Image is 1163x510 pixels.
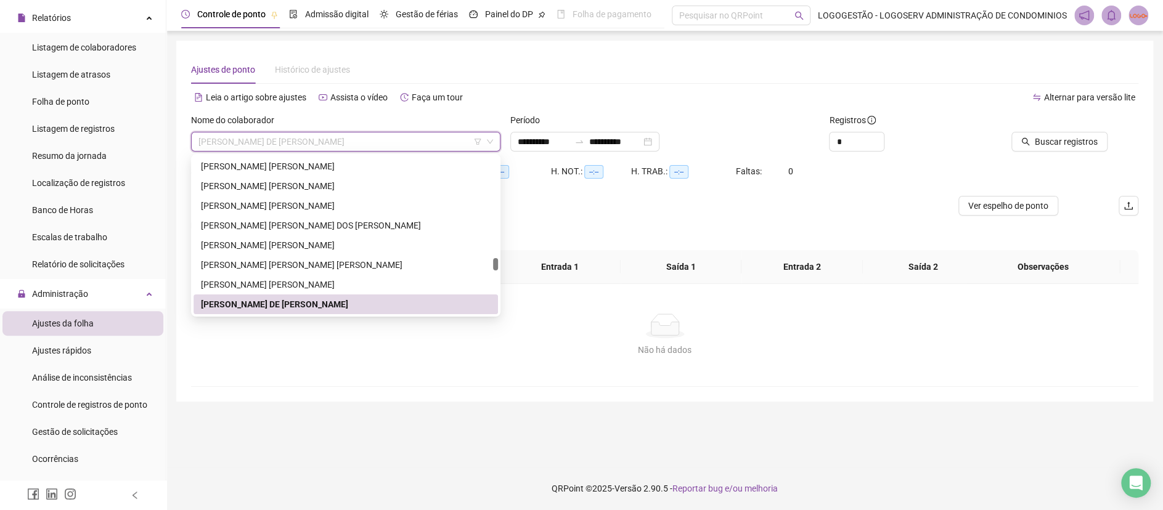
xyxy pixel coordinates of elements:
span: Administração [32,289,88,299]
span: --:-- [669,165,688,179]
th: Saída 1 [621,250,742,284]
th: Saída 2 [863,250,984,284]
span: clock-circle [181,10,190,18]
span: youtube [319,93,327,102]
label: Nome do colaborador [191,113,282,127]
span: instagram [64,488,76,500]
div: [PERSON_NAME] DE [PERSON_NAME] [201,297,491,311]
span: bell [1106,10,1117,21]
span: Observações [976,260,1110,273]
span: --:-- [584,165,603,179]
span: dashboard [469,10,478,18]
span: linkedin [46,488,58,500]
div: MARCOS HENRIQUE LIMA FARIAS [194,176,498,196]
div: [PERSON_NAME] [PERSON_NAME] [201,278,491,291]
span: Folha de pagamento [573,9,651,19]
span: filter [474,138,481,145]
div: [PERSON_NAME] [PERSON_NAME] [PERSON_NAME] [201,258,491,272]
span: Alternar para versão lite [1044,92,1135,102]
div: MARCOS FIUZA SILVA [194,156,498,176]
div: [PERSON_NAME] [PERSON_NAME] [201,238,491,252]
span: swap [1032,93,1041,102]
label: Período [510,113,548,127]
span: to [574,137,584,147]
span: notification [1079,10,1090,21]
span: info-circle [867,116,876,124]
span: Faltas: [736,166,764,176]
span: Ajustes da folha [32,318,94,328]
span: Faça um tour [412,92,463,102]
span: book [557,10,565,18]
div: H. TRAB.: [631,164,736,179]
span: sun [380,10,388,18]
span: file-done [289,10,298,18]
span: Versão [614,484,642,493]
span: Ajustes de ponto [191,65,255,75]
th: Entrada 2 [741,250,863,284]
span: swap-right [574,137,584,147]
span: upload [1124,201,1133,211]
div: MARCOS PRAXEDES DA SILVA [194,275,498,294]
span: Assista o vídeo [330,92,388,102]
span: Registros [829,113,876,127]
div: Open Intercom Messenger [1121,468,1151,498]
div: [PERSON_NAME] [PERSON_NAME] DOS [PERSON_NAME] [201,219,491,232]
div: MARCOS PAULO VIEIRA SOBRINHO [194,255,498,275]
span: Gestão de férias [396,9,458,19]
div: [PERSON_NAME] [PERSON_NAME] [201,199,491,212]
div: MARCOS PABLO SILVA DOS SANTOS [194,216,498,235]
span: Escalas de trabalho [32,232,107,242]
span: Folha de ponto [32,97,89,107]
img: 2423 [1129,6,1148,25]
span: Controle de ponto [197,9,266,19]
span: MARCOS SOUZA DE JESUS [198,132,493,151]
span: 0 [788,166,793,176]
span: left [131,491,139,500]
span: pushpin [538,11,545,18]
span: Histórico de ajustes [275,65,350,75]
span: Localização de registros [32,178,125,188]
span: Leia o artigo sobre ajustes [206,92,306,102]
footer: QRPoint © 2025 - 2.90.5 - [166,467,1163,510]
span: file-text [194,93,203,102]
span: Admissão digital [305,9,369,19]
th: Entrada 1 [499,250,621,284]
span: Banco de Horas [32,205,93,215]
div: MARCOS LIMA DA SILVA [194,196,498,216]
span: facebook [27,488,39,500]
span: Relatórios [32,13,71,23]
div: [PERSON_NAME] [PERSON_NAME] [201,160,491,173]
span: Controle de registros de ponto [32,400,147,410]
div: MARCOS SOUZA DE JESUS [194,294,498,314]
span: Resumo da jornada [32,151,107,161]
div: H. NOT.: [551,164,631,179]
span: LOGOGESTÃO - LOGOSERV ADMINISTRAÇÃO DE CONDOMINIOS [818,9,1067,22]
th: Observações [966,250,1120,284]
span: Listagem de colaboradores [32,42,136,52]
span: down [486,138,494,145]
span: Ocorrências [32,454,78,464]
div: HE 3: [472,164,551,179]
button: Buscar registros [1011,132,1108,152]
span: Análise de inconsistências [32,373,132,382]
span: Ajustes rápidos [32,346,91,355]
span: lock [17,289,26,298]
span: Relatório de solicitações [32,259,124,269]
span: pushpin [271,11,278,18]
span: Painel do DP [485,9,533,19]
button: Ver espelho de ponto [958,196,1058,216]
span: Gestão de solicitações [32,427,118,437]
span: Buscar registros [1035,135,1098,148]
span: Ver espelho de ponto [968,199,1048,212]
span: file [17,14,26,22]
span: Listagem de atrasos [32,70,110,79]
span: search [794,11,804,20]
div: [PERSON_NAME] [PERSON_NAME] [201,179,491,193]
div: MARCOS PAULO MATIAS MATOS [194,235,498,255]
span: Reportar bug e/ou melhoria [672,484,778,493]
span: search [1021,137,1030,146]
span: Listagem de registros [32,124,115,134]
div: Não há dados [206,343,1124,357]
span: history [400,93,409,102]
